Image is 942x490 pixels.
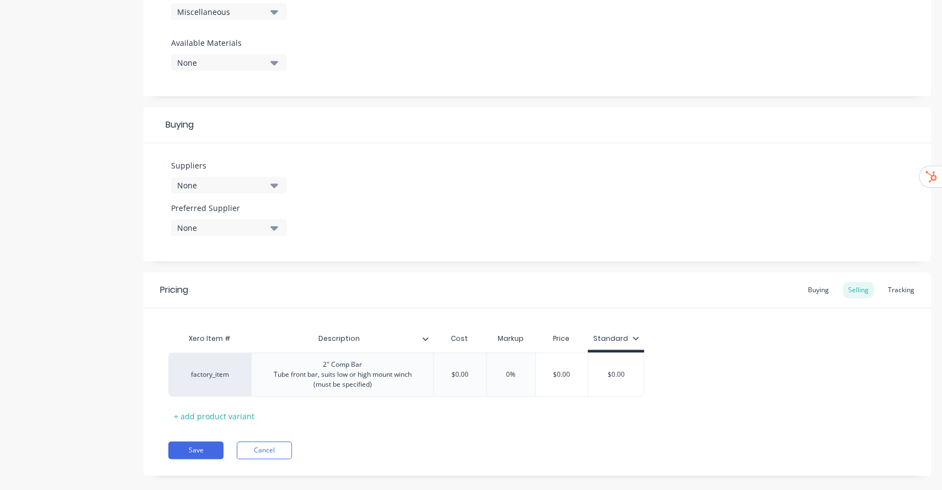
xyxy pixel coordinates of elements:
[177,6,265,18] div: Miscellaneous
[256,357,429,392] div: 2" Comp Bar Tube front bar, suits low or high mount winch (must be specified)
[802,282,834,298] div: Buying
[251,325,427,352] div: Description
[177,57,265,69] div: None
[143,107,931,143] div: Buying
[588,361,643,388] div: $0.00
[843,282,874,298] div: Selling
[535,328,588,350] div: Price
[177,222,265,234] div: None
[486,328,535,350] div: Markup
[237,441,292,459] button: Cancel
[432,361,487,388] div: $0.00
[171,160,287,171] label: Suppliers
[251,328,433,350] div: Description
[171,177,287,193] button: None
[534,361,589,388] div: $0.00
[168,441,223,459] button: Save
[171,3,287,20] button: Miscellaneous
[171,202,287,214] label: Preferred Supplier
[882,282,920,298] div: Tracking
[160,283,188,297] div: Pricing
[168,408,260,425] div: + add product variant
[171,219,287,236] button: None
[171,54,287,71] button: None
[179,370,240,380] div: factory_item
[483,361,539,388] div: 0%
[171,37,287,49] label: Available Materials
[433,328,486,350] div: Cost
[168,328,251,350] div: Xero Item #
[593,334,639,344] div: Standard
[168,352,644,397] div: factory_item2" Comp Bar Tube front bar, suits low or high mount winch (must be specified)$0.000%$...
[177,180,265,191] div: None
